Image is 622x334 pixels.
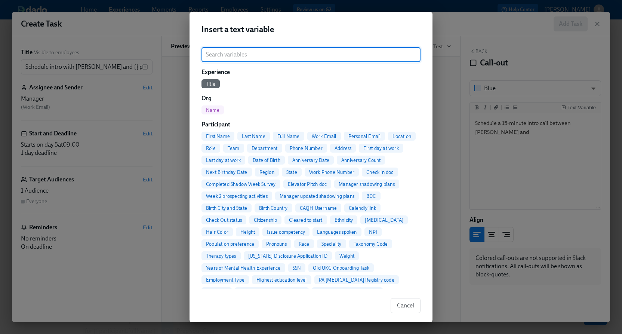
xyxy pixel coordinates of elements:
span: Issue competency [262,229,310,235]
button: Week 2 prospecting activities [201,191,272,200]
input: Search variables [201,47,421,62]
button: PA [MEDICAL_DATA] Registry code [314,275,399,284]
span: Height [236,229,259,235]
button: Gender from onboarding form [235,287,309,296]
span: Name [201,107,224,113]
button: SSN [288,263,306,272]
button: Old UKG Onboarding Task [308,263,374,272]
button: Manager updated shadowing plans [275,191,359,200]
span: Population preference [201,241,259,247]
span: Medtrainer set-up confirmed [312,289,382,295]
button: Cancel [391,298,421,313]
span: First Name [201,134,234,139]
button: Issue competency [262,227,310,236]
button: Calendly link [344,203,381,212]
span: Fast-track [201,289,232,295]
span: Check Out status [201,217,246,223]
button: Last Name [237,132,270,141]
span: Manager updated shadowing plans [275,193,359,199]
span: Birth Country [255,205,292,211]
span: Department [247,145,282,151]
span: Birth City and State [201,205,252,211]
button: Name [201,105,224,114]
button: Completed Shadow Week Survey [201,180,280,189]
h6: Experience [201,68,421,76]
button: Weight [335,251,359,260]
button: Pronouns [262,239,291,248]
button: Citizenship [249,215,281,224]
button: Region [255,168,279,177]
span: Last day at work [201,157,245,163]
span: Phone Number [285,145,327,151]
span: Pronouns [262,241,291,247]
button: Therapy types [201,251,241,260]
button: Full Name [273,132,304,141]
span: BDC [362,193,381,199]
button: [US_STATE] Disclosure Application ID [244,251,332,260]
button: Race [294,239,314,248]
button: First Name [201,132,234,141]
button: Location [388,132,416,141]
span: Anniversary Date [288,157,334,163]
span: Title [201,81,220,87]
span: Completed Shadow Week Survey [201,181,280,187]
button: Population preference [201,239,259,248]
button: CAQH Username [295,203,342,212]
span: Race [294,241,314,247]
button: Ethnicity [330,215,358,224]
h2: Insert a text variable [201,24,421,35]
button: Speciality [317,239,346,248]
h6: Participant [201,120,421,129]
span: Hair Color [201,229,233,235]
span: Calendly link [344,205,381,211]
span: State [282,169,302,175]
button: Last day at work [201,156,245,165]
span: Role [201,145,220,151]
span: Anniversary Count [337,157,385,163]
button: Fast-track [201,287,232,296]
button: Manager shadowing plans [334,180,399,189]
span: Gender from onboarding form [235,289,309,295]
button: Check Out status [201,215,246,224]
span: Last Name [237,134,270,139]
span: First day at work [359,145,403,151]
span: Full Name [273,134,304,139]
button: [MEDICAL_DATA] [360,215,408,224]
span: Highest education level [252,277,311,283]
button: NPI [364,227,382,236]
span: Work Email [307,134,341,139]
span: Old UKG Onboarding Task [308,265,374,271]
span: Region [255,169,279,175]
button: Anniversary Count [337,156,385,165]
button: Birth Country [255,203,292,212]
span: PA [MEDICAL_DATA] Registry code [314,277,399,283]
button: Address [330,144,356,153]
span: [MEDICAL_DATA] [360,217,408,223]
span: Ethnicity [330,217,358,223]
button: Languages spoken [312,227,361,236]
span: Week 2 prospecting activities [201,193,272,199]
span: Team [223,145,244,151]
button: BDC [362,191,381,200]
button: Phone Number [285,144,327,153]
button: State [282,168,302,177]
span: CAQH Username [295,205,342,211]
span: Weight [335,253,359,259]
span: Personal Email [344,134,385,139]
button: Work Email [307,132,341,141]
button: Cleared to start [284,215,327,224]
span: Taxonomy Code [349,241,392,247]
span: NPI [364,229,382,235]
button: Check in doc [362,168,398,177]
button: Work Phone Number [305,168,359,177]
button: Medtrainer set-up confirmed [312,287,382,296]
button: Elevator Pitch doc [283,180,332,189]
span: Languages spoken [312,229,361,235]
span: Citizenship [249,217,281,223]
button: First day at work [359,144,403,153]
button: Height [236,227,259,236]
span: Cancel [397,302,414,309]
button: Department [247,144,282,153]
button: Years of Mental Health Experience [201,263,285,272]
span: Check in doc [362,169,398,175]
